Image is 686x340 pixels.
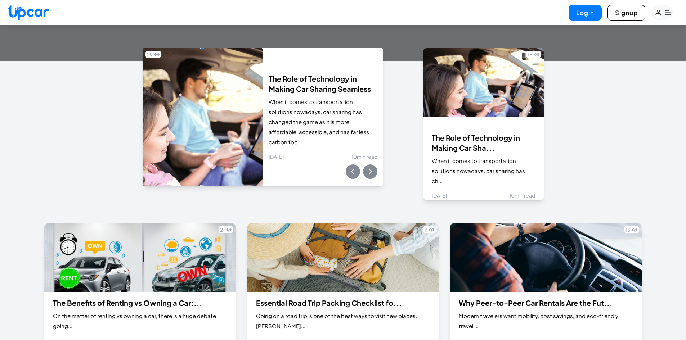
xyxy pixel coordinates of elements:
span: 13 [626,226,631,233]
button: Signup [607,5,645,21]
button: Login [569,5,602,21]
h2: The Role of Technology in Making Car Sharing Seamless [269,74,377,94]
span: 10 min read [351,153,377,160]
span: 10 min read [509,192,535,199]
span: 21 [220,226,225,233]
span: 18 [528,51,533,58]
h3: Why Peer-to-Peer Car Rentals Are the Fut... [459,298,633,308]
img: image [143,48,263,186]
p: Modern travelers want mobility, cost savings, and eco-friendly travel ... [459,311,633,331]
h3: Essential Road Trip Packing Checklist fo... [256,298,430,308]
span: 7 [425,226,427,233]
img: image [44,223,236,292]
img: Upcar Logo [7,5,49,20]
h3: The Role of Technology in Making Car Sha... [432,133,535,153]
p: On the matter of renting vs owning a car, there is a huge debate going... [53,311,227,331]
span: [DATE] [269,153,284,160]
img: image [450,223,641,292]
img: image [423,48,543,117]
img: image [247,223,439,292]
p: When it comes to transportation solutions nowadays, car sharing has changed the game as it is mor... [269,97,377,147]
span: 29 [147,51,153,58]
h3: The Benefits of Renting vs Owning a Car:... [53,298,227,308]
p: Going on a road trip is one of the best ways to visit new places, [PERSON_NAME]... [256,311,430,331]
span: [DATE] [432,192,447,199]
p: When it comes to transportation solutions nowadays, car sharing has ch... [432,156,535,186]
